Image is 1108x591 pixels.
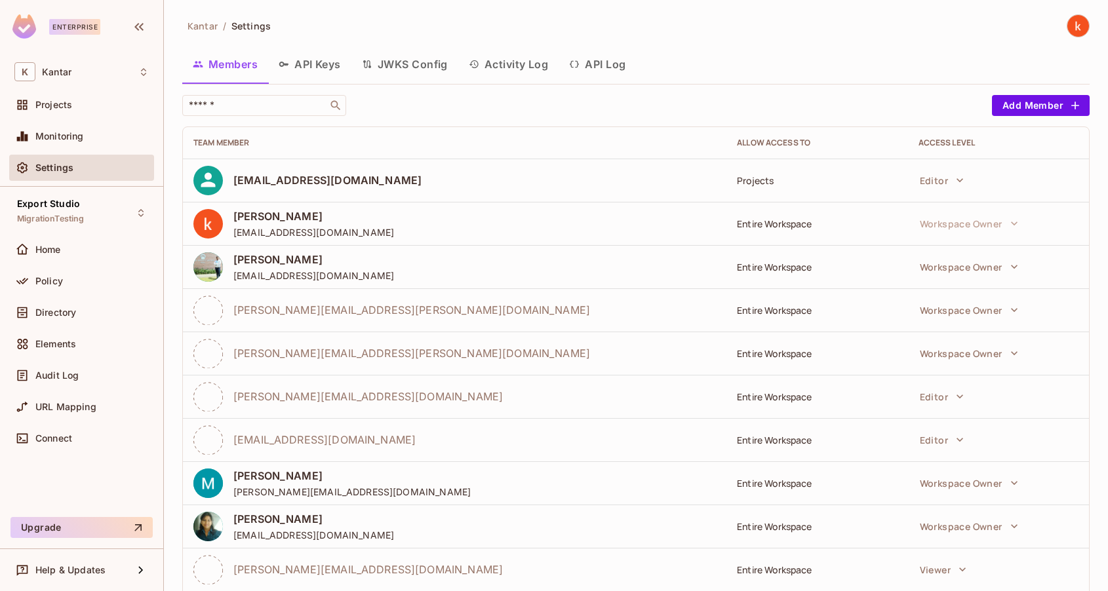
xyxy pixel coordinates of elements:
div: Entire Workspace [737,218,897,230]
img: kumareshan natarajan [1067,15,1089,37]
span: [PERSON_NAME][EMAIL_ADDRESS][DOMAIN_NAME] [233,562,503,577]
span: [EMAIL_ADDRESS][DOMAIN_NAME] [233,529,394,541]
div: Entire Workspace [737,477,897,489]
span: Export Studio [17,199,80,209]
button: JWKS Config [351,48,458,81]
div: Entire Workspace [737,304,897,316]
div: Entire Workspace [737,520,897,533]
span: [PERSON_NAME][EMAIL_ADDRESS][PERSON_NAME][DOMAIN_NAME] [233,303,590,317]
div: Entire Workspace [737,261,897,273]
span: [PERSON_NAME][EMAIL_ADDRESS][PERSON_NAME][DOMAIN_NAME] [233,346,590,360]
span: [EMAIL_ADDRESS][DOMAIN_NAME] [233,269,394,282]
button: Viewer [913,556,973,582]
span: Kantar [188,20,218,32]
button: Members [182,48,268,81]
img: ACg8ocKABouR_5kVCWZ4R9BYAxUVXaqqCmwn4aqMz3RwN6V63cR2Rw=s96-c [193,468,223,498]
button: Workspace Owner [913,470,1025,496]
span: K [14,62,35,81]
div: Access Level [919,138,1078,148]
span: MigrationTesting [17,214,84,224]
button: Workspace Owner [913,210,1025,237]
span: Projects [35,100,72,110]
span: [PERSON_NAME][EMAIL_ADDRESS][DOMAIN_NAME] [233,389,503,404]
span: Home [35,244,61,255]
span: Help & Updates [35,565,106,575]
span: [PERSON_NAME] [233,512,394,526]
li: / [223,20,226,32]
button: API Log [559,48,636,81]
span: Settings [35,162,73,173]
button: Workspace Owner [913,254,1025,280]
div: Enterprise [49,19,100,35]
div: Projects [737,174,897,187]
button: Workspace Owner [913,513,1025,539]
button: Activity Log [458,48,559,81]
span: [PERSON_NAME] [233,468,471,483]
img: SReyMgAAAABJRU5ErkJggg== [12,14,36,39]
span: Elements [35,339,76,349]
span: Directory [35,307,76,318]
span: Monitoring [35,131,84,142]
span: [EMAIL_ADDRESS][DOMAIN_NAME] [233,432,416,447]
div: Allow Access to [737,138,897,148]
button: Editor [913,167,970,193]
div: Team Member [193,138,716,148]
span: Policy [35,276,63,286]
div: Entire Workspace [737,347,897,360]
img: ACg8ocK2nBdahwBjdCFADoxZRBjljRCCX6h0s1gvJ7za88hbG2yCrryE=s96-c [193,252,223,282]
span: Audit Log [35,370,79,381]
span: Settings [231,20,271,32]
button: Workspace Owner [913,340,1025,366]
button: Add Member [992,95,1090,116]
button: Workspace Owner [913,297,1025,323]
button: Upgrade [10,517,153,538]
button: Editor [913,383,970,410]
span: [EMAIL_ADDRESS][DOMAIN_NAME] [233,173,422,187]
button: API Keys [268,48,351,81]
span: [EMAIL_ADDRESS][DOMAIN_NAME] [233,226,394,238]
span: [PERSON_NAME][EMAIL_ADDRESS][DOMAIN_NAME] [233,486,471,498]
span: [PERSON_NAME] [233,209,394,223]
div: Entire Workspace [737,434,897,446]
img: ACg8ocI9hOv8dz3o6ZgUtWkP-neziAr3C4lp8mCpQMgaJG63OFUaZg=s96-c [193,209,223,238]
span: [PERSON_NAME] [233,252,394,267]
div: Entire Workspace [737,391,897,403]
button: Editor [913,427,970,453]
img: ACg8ocKZbBeZ3ZQFKu3QcJWd0va88p9ufapdK_DTWV6jB5d1ZQMOz96y=s96-c [193,512,223,541]
span: Connect [35,433,72,444]
span: Workspace: Kantar [42,67,71,77]
span: URL Mapping [35,402,96,412]
div: Entire Workspace [737,563,897,576]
